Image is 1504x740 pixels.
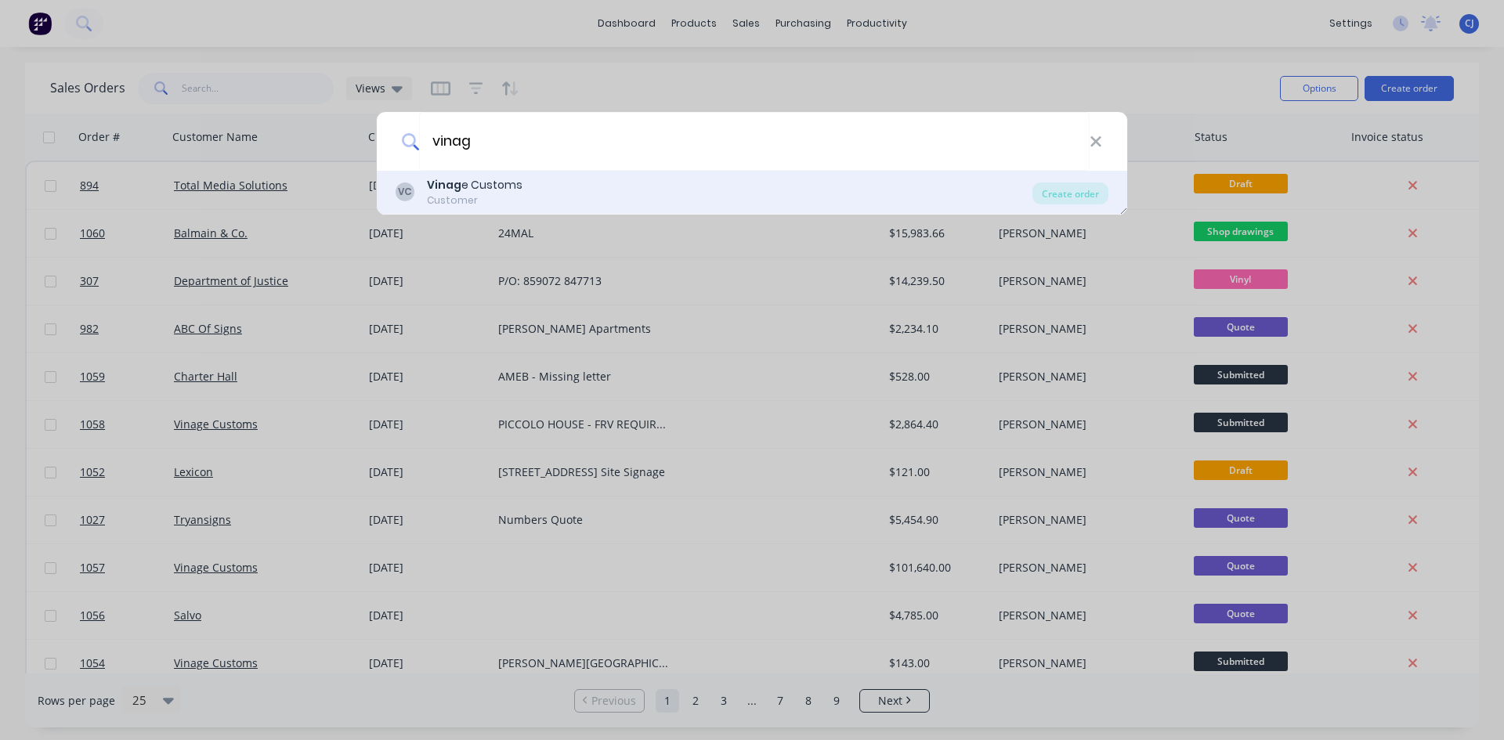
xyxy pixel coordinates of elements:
[427,177,522,193] div: e Customs
[427,193,522,208] div: Customer
[419,112,1090,171] input: Enter a customer name to create a new order...
[1032,182,1108,204] div: Create order
[427,177,461,193] b: Vinag
[396,182,414,201] div: VC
